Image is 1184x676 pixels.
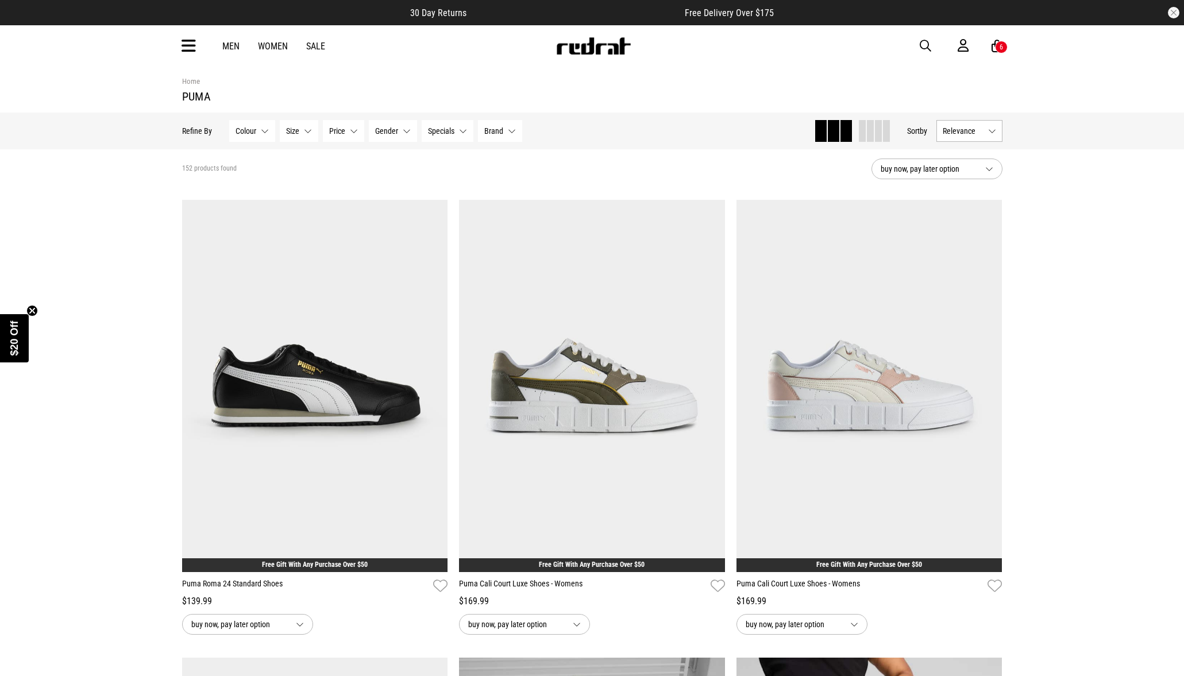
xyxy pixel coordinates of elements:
[685,7,774,18] span: Free Delivery Over $175
[920,126,927,136] span: by
[182,164,237,173] span: 152 products found
[881,162,976,176] span: buy now, pay later option
[182,614,313,635] button: buy now, pay later option
[236,126,256,136] span: Colour
[369,120,417,142] button: Gender
[280,120,318,142] button: Size
[936,120,1002,142] button: Relevance
[489,7,662,18] iframe: Customer reviews powered by Trustpilot
[992,40,1002,52] a: 6
[459,578,706,594] a: Puma Cali Court Luxe Shoes - Womens
[736,594,1002,608] div: $169.99
[182,90,1002,103] h1: puma
[26,305,38,316] button: Close teaser
[539,561,645,569] a: Free Gift With Any Purchase Over $50
[422,120,473,142] button: Specials
[468,617,564,631] span: buy now, pay later option
[306,41,325,52] a: Sale
[871,159,1002,179] button: buy now, pay later option
[182,126,212,136] p: Refine By
[428,126,454,136] span: Specials
[222,41,240,52] a: Men
[746,617,841,631] span: buy now, pay later option
[182,594,448,608] div: $139.99
[182,77,200,86] a: Home
[943,126,984,136] span: Relevance
[323,120,364,142] button: Price
[736,614,867,635] button: buy now, pay later option
[182,578,429,594] a: Puma Roma 24 Standard Shoes
[9,320,20,356] span: $20 Off
[736,578,984,594] a: Puma Cali Court Luxe Shoes - Womens
[907,124,927,138] button: Sortby
[262,561,368,569] a: Free Gift With Any Purchase Over $50
[816,561,922,569] a: Free Gift With Any Purchase Over $50
[258,41,288,52] a: Women
[736,200,1002,572] img: Puma Cali Court Luxe Shoes - Womens in White
[410,7,466,18] span: 30 Day Returns
[286,126,299,136] span: Size
[329,126,345,136] span: Price
[484,126,503,136] span: Brand
[229,120,275,142] button: Colour
[459,200,725,572] img: Puma Cali Court Luxe Shoes - Womens in White
[1000,43,1003,51] div: 6
[556,37,631,55] img: Redrat logo
[375,126,398,136] span: Gender
[191,617,287,631] span: buy now, pay later option
[459,594,725,608] div: $169.99
[478,120,522,142] button: Brand
[182,200,448,572] img: Puma Roma 24 Standard Shoes in Multi
[459,614,590,635] button: buy now, pay later option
